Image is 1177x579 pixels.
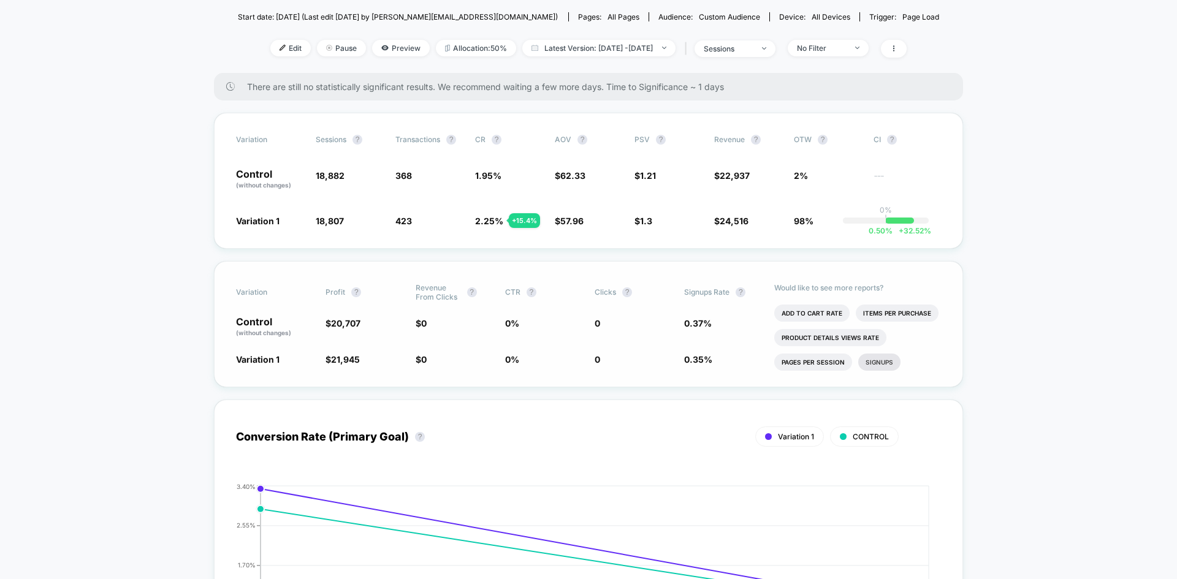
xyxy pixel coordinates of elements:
span: 2% [794,170,808,181]
span: There are still no statistically significant results. We recommend waiting a few more days . Time... [247,81,939,92]
span: Page Load [902,12,939,21]
span: 0 [595,354,600,365]
span: 1.95 % [475,170,501,181]
span: $ [416,354,427,365]
span: Custom Audience [699,12,760,21]
button: ? [492,135,501,145]
span: 32.52 % [893,226,931,235]
span: 0.35 % [684,354,712,365]
span: Clicks [595,287,616,297]
span: 423 [395,216,412,226]
span: $ [326,354,360,365]
span: $ [634,170,656,181]
span: (without changes) [236,329,291,336]
span: Sessions [316,135,346,144]
span: Transactions [395,135,440,144]
span: $ [714,216,748,226]
li: Pages Per Session [774,354,852,371]
span: $ [714,170,750,181]
span: Variation [236,135,303,145]
img: calendar [531,45,538,51]
span: CI [874,135,941,145]
span: Preview [372,40,430,56]
span: Edit [270,40,311,56]
span: Variation 1 [236,216,280,226]
span: 0.37 % [684,318,712,328]
p: Control [236,317,313,338]
span: Variation [236,283,303,301]
p: Control [236,169,303,190]
span: CR [475,135,486,144]
img: end [662,47,666,49]
span: 0 % [505,318,519,328]
span: PSV [634,135,650,144]
tspan: 1.70% [238,561,256,569]
p: Would like to see more reports? [774,283,942,292]
span: 20,707 [331,318,360,328]
button: ? [446,135,456,145]
span: all devices [812,12,850,21]
span: $ [416,318,427,328]
span: 62.33 [560,170,585,181]
tspan: 3.40% [237,482,256,490]
span: 0 [595,318,600,328]
button: ? [736,287,745,297]
span: 57.96 [560,216,584,226]
img: rebalance [445,45,450,51]
button: ? [351,287,361,297]
div: No Filter [797,44,846,53]
span: AOV [555,135,571,144]
span: Start date: [DATE] (Last edit [DATE] by [PERSON_NAME][EMAIL_ADDRESS][DOMAIN_NAME]) [238,12,558,21]
span: 24,516 [720,216,748,226]
button: ? [656,135,666,145]
li: Product Details Views Rate [774,329,886,346]
button: ? [751,135,761,145]
span: 1.3 [640,216,652,226]
img: end [762,47,766,50]
button: ? [577,135,587,145]
div: Audience: [658,12,760,21]
li: Items Per Purchase [856,305,939,322]
img: end [326,45,332,51]
span: 22,937 [720,170,750,181]
span: $ [555,170,585,181]
span: 0 [421,318,427,328]
button: ? [818,135,828,145]
span: Signups Rate [684,287,729,297]
span: --- [874,172,941,190]
span: $ [555,216,584,226]
li: Add To Cart Rate [774,305,850,322]
span: Pause [317,40,366,56]
span: 0.50 % [869,226,893,235]
tspan: 2.55% [237,521,256,529]
img: end [855,47,859,49]
span: 368 [395,170,412,181]
span: 18,882 [316,170,345,181]
span: 1.21 [640,170,656,181]
span: Latest Version: [DATE] - [DATE] [522,40,676,56]
div: sessions [704,44,753,53]
span: Device: [769,12,859,21]
button: ? [887,135,897,145]
p: | [885,214,887,224]
button: ? [622,287,632,297]
span: $ [634,216,652,226]
span: Variation 1 [778,432,814,441]
button: ? [527,287,536,297]
span: Revenue [714,135,745,144]
span: + [899,226,904,235]
img: edit [280,45,286,51]
span: CTR [505,287,520,297]
button: ? [352,135,362,145]
span: CONTROL [853,432,889,441]
span: 0 % [505,354,519,365]
span: 21,945 [331,354,360,365]
div: + 15.4 % [509,213,540,228]
p: 0% [880,205,892,214]
span: Profit [326,287,345,297]
span: 18,807 [316,216,344,226]
span: | [682,40,695,58]
div: Trigger: [869,12,939,21]
span: 2.25 % [475,216,503,226]
span: OTW [794,135,861,145]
